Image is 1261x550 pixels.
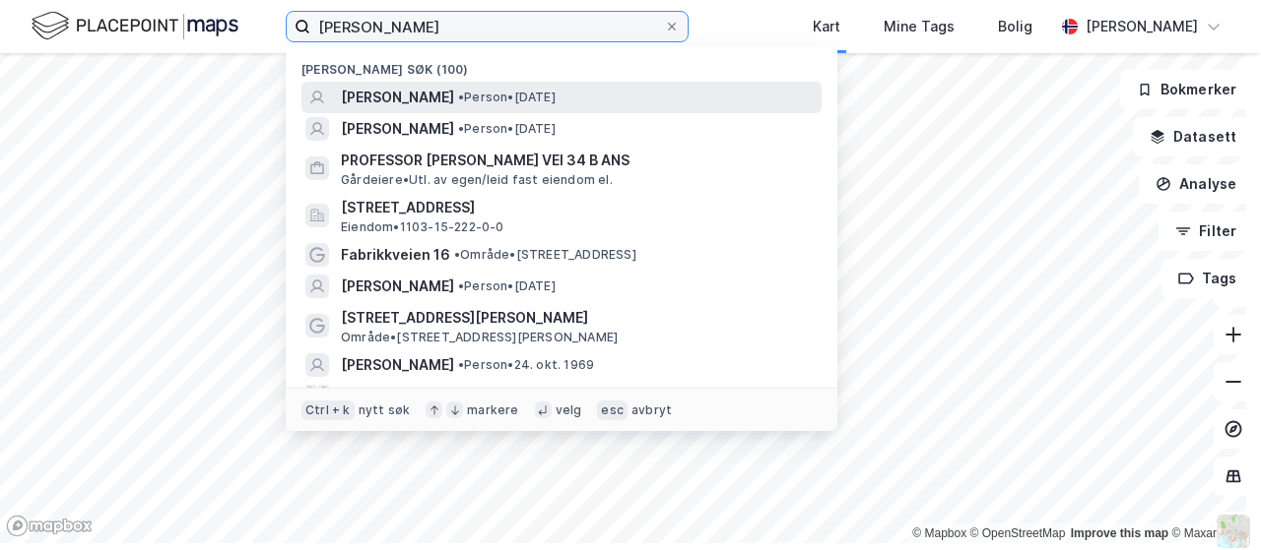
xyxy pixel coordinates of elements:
[341,330,618,345] span: Område • [STREET_ADDRESS][PERSON_NAME]
[970,526,1066,540] a: OpenStreetMap
[454,247,636,263] span: Område • [STREET_ADDRESS]
[467,401,518,417] div: markere
[6,515,93,537] a: Mapbox homepage
[631,401,672,417] div: avbryt
[341,219,504,235] span: Eiendom • 1103-15-222-0-0
[1120,70,1253,109] button: Bokmerker
[341,353,454,377] span: [PERSON_NAME]
[458,90,556,105] span: Person • [DATE]
[1133,117,1253,156] button: Datasett
[884,15,955,38] div: Mine Tags
[341,243,450,267] span: Fabrikkveien 16
[597,399,628,419] div: esc
[1162,456,1261,550] iframe: Chat Widget
[359,401,411,417] div: nytt søk
[301,399,355,419] div: Ctrl + k
[458,357,464,372] span: •
[310,12,664,41] input: Søk på adresse, matrikkel, gårdeiere, leietakere eller personer
[1159,212,1253,251] button: Filter
[1071,526,1168,540] a: Improve this map
[813,15,840,38] div: Kart
[458,278,556,294] span: Person • [DATE]
[1161,259,1253,298] button: Tags
[341,385,399,408] button: Vis flere
[556,401,582,417] div: velg
[341,149,814,172] span: PROFESSOR [PERSON_NAME] VEI 34 B ANS
[341,117,454,141] span: [PERSON_NAME]
[458,90,464,104] span: •
[998,15,1032,38] div: Bolig
[458,121,464,136] span: •
[341,172,613,188] span: Gårdeiere • Utl. av egen/leid fast eiendom el.
[458,121,556,137] span: Person • [DATE]
[458,278,464,293] span: •
[458,357,594,373] span: Person • 24. okt. 1969
[912,526,966,540] a: Mapbox
[1162,456,1261,550] div: Kontrollprogram for chat
[1086,15,1198,38] div: [PERSON_NAME]
[454,247,460,262] span: •
[32,9,238,43] img: logo.f888ab2527a4732fd821a326f86c7f29.svg
[341,275,454,298] span: [PERSON_NAME]
[341,86,454,109] span: [PERSON_NAME]
[1139,164,1253,204] button: Analyse
[286,46,837,82] div: [PERSON_NAME] søk (100)
[341,306,814,330] span: [STREET_ADDRESS][PERSON_NAME]
[341,196,814,219] span: [STREET_ADDRESS]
